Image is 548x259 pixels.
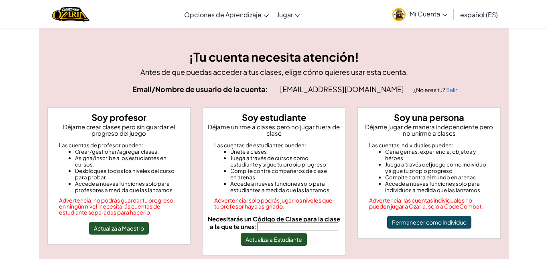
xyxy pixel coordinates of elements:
[394,112,464,123] strong: Soy una persona
[132,84,268,94] strong: Email/Nombre de usuario de la cuenta:
[280,84,405,94] span: [EMAIL_ADDRESS][DOMAIN_NAME]
[385,174,489,181] li: Compite contra el mundo en arenas
[413,86,446,93] span: ¿No eres tú?
[456,4,502,25] a: español (ES)
[184,10,262,19] span: Opciones de Aprendizaje
[75,149,179,155] li: Crear/gestionar/agregar clases.
[208,215,340,230] span: Necesitarás un Código de Clase para la clase a la que te unes:
[206,124,342,137] p: Déjame unirme a clases pero no jugar fuera de clase
[241,233,307,246] button: Actualiza a Estudiante
[387,216,471,229] button: Permanecer como Individuo
[51,124,187,137] p: Déjame crear clases pero sin guardar el progreso del juego
[460,10,498,19] span: español (ES)
[75,168,179,181] li: Desbloquea todos los niveles del curso para probar.
[47,48,501,66] h3: ¡Tu cuenta necesita atención!
[91,112,146,123] strong: Soy profesor
[52,6,89,22] a: Ozaria by CodeCombat logo
[385,161,489,174] li: Juega a través del juego como individuo y sigue tu propio progreso
[52,6,89,22] img: Home
[388,2,451,27] a: Mi Cuenta
[446,86,457,93] a: Salir
[89,222,149,235] button: Actualiza a Maestro
[75,155,179,168] li: Asigna/inscribe a los estudiantes en cursos.
[75,181,179,193] li: Accede a nuevas funciones solo para profesores a medida que las lanzamos
[392,8,406,21] img: avatar
[242,112,306,123] strong: Soy estudiante
[257,222,338,231] input: Necesitarás un Código de Clase para la clase a la que te unes:
[369,142,489,149] div: Las cuentas individuales pueden:
[361,124,497,137] p: Déjame jugar de manera independiente pero no unirme a clases
[214,197,334,209] div: Advertencia: solo podrás jugar los niveles que tu profesor haya asignado.
[230,168,334,181] li: Compite contra compañeros de clase en arenas
[47,66,501,78] p: Antes de que puedas acceder a tus clases, elige cómo quieres usar esta cuenta.
[230,181,334,193] li: Accede a nuevas funciones solo para estudiantes a medida que las lanzamos
[385,149,489,161] li: Gana gemas, experiencia, objetos y héroes
[273,4,304,25] a: Jugar
[410,10,447,18] span: Mi Cuenta
[369,197,489,209] div: Advertencia: las cuentas individuales no pueden jugar a Ozaria, solo a CodeCombat.
[59,197,179,215] div: Advertencia: no podrás guardar tu progreso en ningún nivel; necesitarás cuentas de estudiante sep...
[277,10,293,19] span: Jugar
[230,149,334,155] li: Únete a clases
[180,4,273,25] a: Opciones de Aprendizaje
[59,142,179,149] div: Las cuentas de profesor pueden:
[214,142,334,149] div: Las cuentas de estudiantes pueden:
[230,155,334,168] li: Juega a través de cursos como estudiante y sigue tu propio progreso
[385,181,489,193] li: Accede a nuevas funciones solo para individuos a medida que las lanzamos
